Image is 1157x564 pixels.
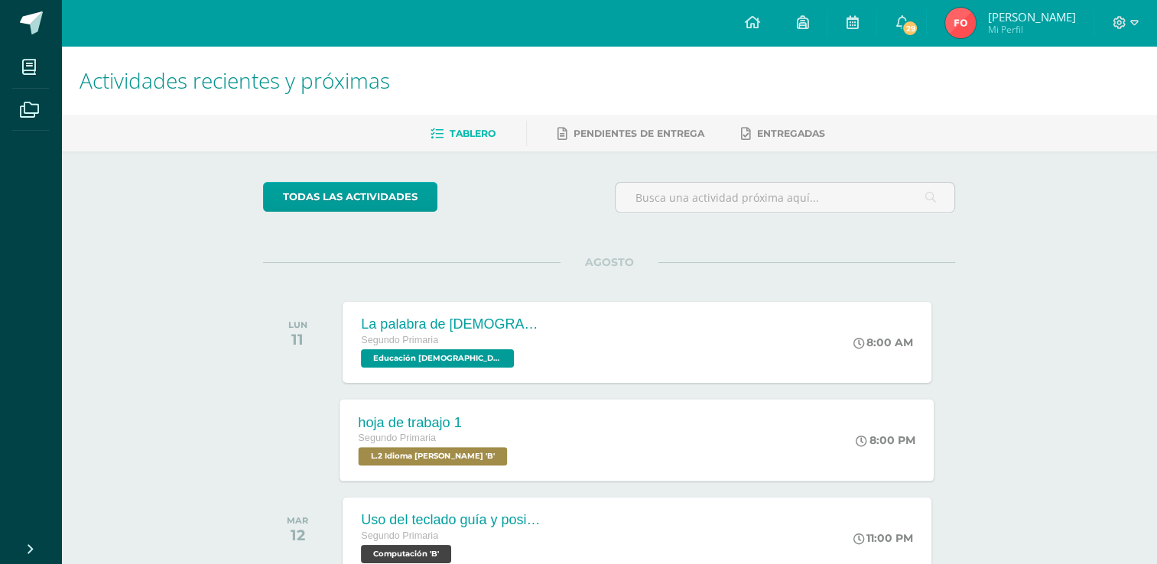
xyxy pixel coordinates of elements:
div: Uso del teclado guía y posicionamiento de manos [PERSON_NAME] [361,512,544,528]
span: Computación 'B' [361,545,451,563]
div: hoja de trabajo 1 [359,414,512,430]
div: 11:00 PM [853,531,913,545]
a: Pendientes de entrega [557,122,704,146]
span: Mi Perfil [987,23,1075,36]
img: 6a2cc39396aca9aec7889a1d5bcba663.png [945,8,976,38]
div: 11 [288,330,307,348]
span: AGOSTO [561,255,658,269]
a: todas las Actividades [263,182,437,212]
a: Entregadas [741,122,825,146]
div: MAR [287,515,308,526]
span: [PERSON_NAME] [987,9,1075,24]
a: Tablero [431,122,496,146]
span: 29 [902,20,918,37]
span: Tablero [450,128,496,139]
span: Segundo Primaria [361,335,438,345]
input: Busca una actividad próxima aquí... [616,183,954,212]
span: Educación Cristiana 'B' [361,349,514,368]
span: Segundo Primaria [359,433,437,443]
span: Entregadas [757,128,825,139]
div: 12 [287,526,308,544]
span: L.2 Idioma Maya Kaqchikel 'B' [359,447,508,465]
span: Pendientes de entrega [574,128,704,139]
span: Segundo Primaria [361,530,438,541]
div: LUN [288,319,307,330]
div: 8:00 AM [853,335,913,349]
div: 8:00 PM [856,433,916,447]
span: Actividades recientes y próximas [80,66,390,95]
div: La palabra de [DEMOGRAPHIC_DATA] es vida [361,316,544,332]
